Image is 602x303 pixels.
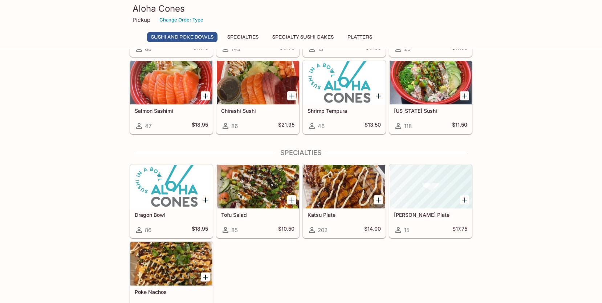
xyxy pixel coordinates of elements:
div: Chirashi Sushi [217,61,299,104]
h5: Salmon Sashimi [135,108,208,114]
button: Add Salmon Sashimi [201,91,210,100]
div: Hamachi Kama Plate [390,165,472,208]
span: 86 [231,123,238,129]
span: 85 [231,227,238,234]
h5: Dragon Bowl [135,212,208,218]
h5: Poke Nachos [135,289,208,295]
h5: Shrimp Tempura [308,108,381,114]
a: Chirashi Sushi86$21.95 [216,60,299,134]
button: Add Dragon Bowl [201,195,210,204]
span: 47 [145,123,151,129]
button: Add Tofu Salad [287,195,296,204]
a: [PERSON_NAME] Plate15$17.75 [389,164,472,238]
button: Add Chirashi Sushi [287,91,296,100]
div: Tofu Salad [217,165,299,208]
a: Katsu Plate202$14.00 [303,164,386,238]
div: Poke Nachos [130,242,212,286]
button: Add Katsu Plate [374,195,383,204]
div: Shrimp Tempura [303,61,385,104]
div: Dragon Bowl [130,165,212,208]
a: Dragon Bowl86$18.95 [130,164,213,238]
div: Salmon Sashimi [130,61,212,104]
button: Add Hamachi Kama Plate [460,195,469,204]
span: 46 [318,123,325,129]
h5: $14.00 [364,226,381,234]
h5: Chirashi Sushi [221,108,294,114]
h5: $18.95 [192,121,208,130]
div: Katsu Plate [303,165,385,208]
span: 86 [145,227,151,234]
h5: $17.75 [452,226,467,234]
span: 202 [318,227,328,234]
h5: Katsu Plate [308,212,381,218]
a: Salmon Sashimi47$18.95 [130,60,213,134]
h3: Aloha Cones [133,3,469,14]
button: Platters [343,32,376,42]
h4: Specialties [130,149,472,157]
h5: $21.95 [278,121,294,130]
h5: $11.50 [452,121,467,130]
h5: [PERSON_NAME] Plate [394,212,467,218]
span: 118 [404,123,412,129]
p: Pickup [133,16,150,23]
h5: $10.50 [278,226,294,234]
a: Shrimp Tempura46$13.50 [303,60,386,134]
div: California Sushi [390,61,472,104]
button: Specialties [223,32,263,42]
button: Change Order Type [156,14,207,25]
a: [US_STATE] Sushi118$11.50 [389,60,472,134]
a: Tofu Salad85$10.50 [216,164,299,238]
button: Add Poke Nachos [201,272,210,282]
button: Sushi and Poke Bowls [147,32,217,42]
button: Add Shrimp Tempura [374,91,383,100]
button: Add California Sushi [460,91,469,100]
h5: Tofu Salad [221,212,294,218]
span: 15 [404,227,410,234]
h5: $18.95 [192,226,208,234]
h5: $13.50 [365,121,381,130]
button: Specialty Sushi Cakes [268,32,338,42]
h5: [US_STATE] Sushi [394,108,467,114]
